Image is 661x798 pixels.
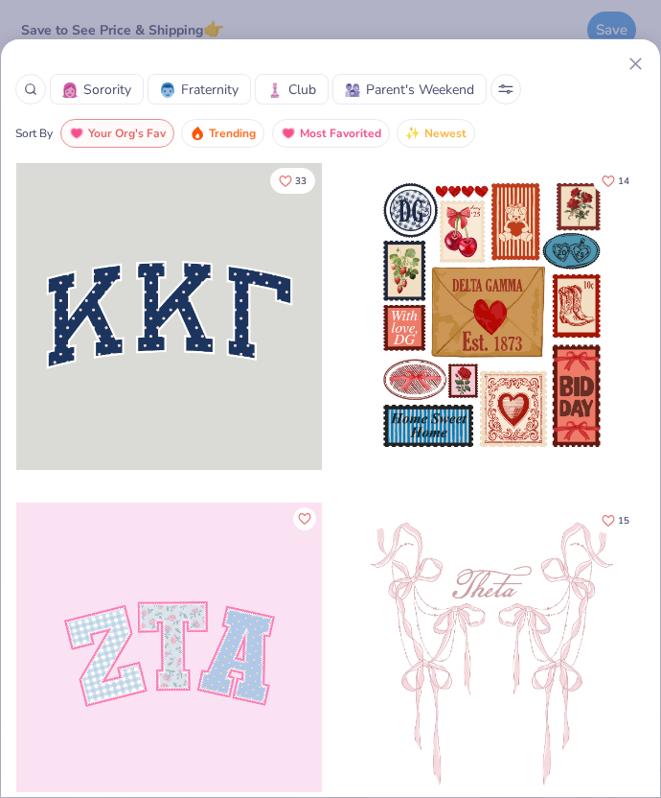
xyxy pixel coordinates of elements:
span: Club [288,80,316,100]
button: SororitySorority [50,74,144,105]
span: 14 [618,176,629,186]
span: Trending [209,123,256,145]
span: 15 [618,515,629,525]
button: Like [593,168,638,194]
button: Most Favorited [272,119,390,148]
button: ClubClub [255,74,329,105]
button: FraternityFraternity [148,74,251,105]
button: Sort Popup Button [490,74,521,105]
button: Parent's WeekendParent's Weekend [332,74,487,105]
img: most_fav.gif [69,126,84,141]
span: Your Org's Fav [88,123,166,145]
span: 33 [295,176,307,186]
img: newest.gif [405,126,421,141]
span: Newest [424,123,467,145]
button: Trending [181,119,264,148]
img: Fraternity [160,82,175,98]
span: Sorority [83,80,131,100]
button: Like [293,507,316,530]
button: Like [593,507,638,533]
button: Newest [397,119,475,148]
span: Parent's Weekend [366,80,474,100]
span: Most Favorited [300,123,381,145]
span: Fraternity [181,80,239,100]
img: trending.gif [190,126,205,141]
img: Club [267,82,283,98]
img: most_fav.gif [281,126,296,141]
button: Your Org's Fav [60,119,174,148]
img: Sorority [62,82,78,98]
img: Parent's Weekend [345,82,360,98]
button: Like [270,168,315,194]
div: Sort By [15,125,53,142]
